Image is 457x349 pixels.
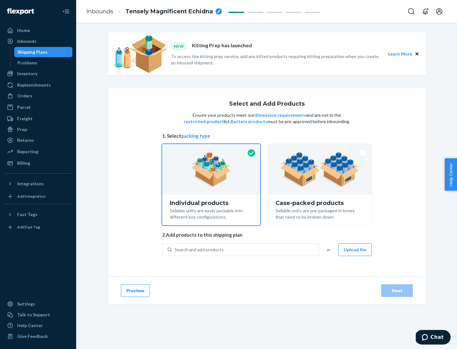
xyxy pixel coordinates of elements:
[4,191,72,201] a: Add Integration
[445,158,457,191] button: Help Center
[17,148,38,155] div: Reporting
[405,5,418,18] button: Open Search Box
[171,53,382,66] p: To access the kitting prep service, add any kitted products requiring kitting preparation when yo...
[419,5,432,18] button: Open notifications
[170,206,253,220] div: Sellable units are easily packable into different box configurations.
[17,211,37,218] div: Fast Tags
[14,58,73,68] a: Problems
[17,27,30,34] div: Home
[183,112,351,125] p: Ensure your products meet our and are not in the list. must be pre-approved before inbounding.
[17,70,37,77] div: Inventory
[4,91,72,101] a: Orders
[4,36,72,46] a: Inbounds
[17,49,48,55] div: Shipping Plans
[17,93,32,99] div: Orders
[4,209,72,220] button: Fast Tags
[17,333,48,339] div: Give Feedback
[121,284,150,297] button: Previous
[4,179,72,189] button: Integrations
[4,158,72,168] a: Billing
[17,194,45,199] div: Add Integration
[4,320,72,331] a: Help Center
[171,42,187,50] div: NEW
[327,247,331,253] span: or
[60,5,72,18] button: Close Navigation
[181,133,210,139] button: packing type
[4,135,72,145] a: Returns
[4,222,72,232] a: Add Fast Tag
[17,137,34,143] div: Returns
[17,82,51,88] div: Replenishments
[17,322,43,329] div: Help Center
[4,80,72,90] a: Replenishments
[4,124,72,135] a: Prep
[381,284,413,297] button: Next
[17,312,50,318] div: Talk to Support
[191,152,231,187] img: individual-pack.facf35554cb0f1810c75b2bd6df2d64e.png
[17,301,35,307] div: Settings
[4,25,72,36] a: Home
[192,42,252,50] p: Kitting Prep has launched
[387,287,407,294] div: Next
[275,200,364,206] div: Case-packed products
[433,5,446,18] button: Open account menu
[338,243,372,256] button: Upload file
[4,114,72,124] a: Freight
[280,152,359,187] img: case-pack.59cecea509d18c883b923b81aeac6d0b.png
[17,224,40,230] div: Add Fast Tag
[4,331,72,341] button: Give Feedback
[17,38,36,44] div: Inbounds
[162,232,372,238] span: 2. Add products to this shipping plan
[17,126,27,133] div: Prep
[17,60,37,66] div: Problems
[229,101,305,107] h1: Select and Add Products
[17,160,30,166] div: Billing
[125,8,213,16] span: Tensely Magnificent Echidna
[14,47,73,57] a: Shipping Plans
[17,181,44,187] div: Integrations
[414,50,421,57] button: Close
[7,8,34,15] img: Flexport logo
[86,8,113,15] a: Inbounds
[4,299,72,309] a: Settings
[17,104,30,110] div: Parcel
[184,118,224,125] button: restricted product
[231,118,268,125] button: Battery products
[4,310,72,320] button: Talk to Support
[388,50,412,57] button: Learn More
[175,247,224,253] div: Search and add products
[81,2,227,21] ol: breadcrumbs
[4,147,72,157] a: Reporting
[4,69,72,79] a: Inventory
[416,330,451,346] iframe: Opens a widget where you can chat to one of our agents
[17,115,33,122] div: Freight
[170,200,253,206] div: Individual products
[4,102,72,112] a: Parcel
[255,112,306,118] button: dimension requirements
[162,133,372,139] span: 1. Select
[275,206,364,220] div: Sellable units are pre-packaged in boxes that need to be broken down.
